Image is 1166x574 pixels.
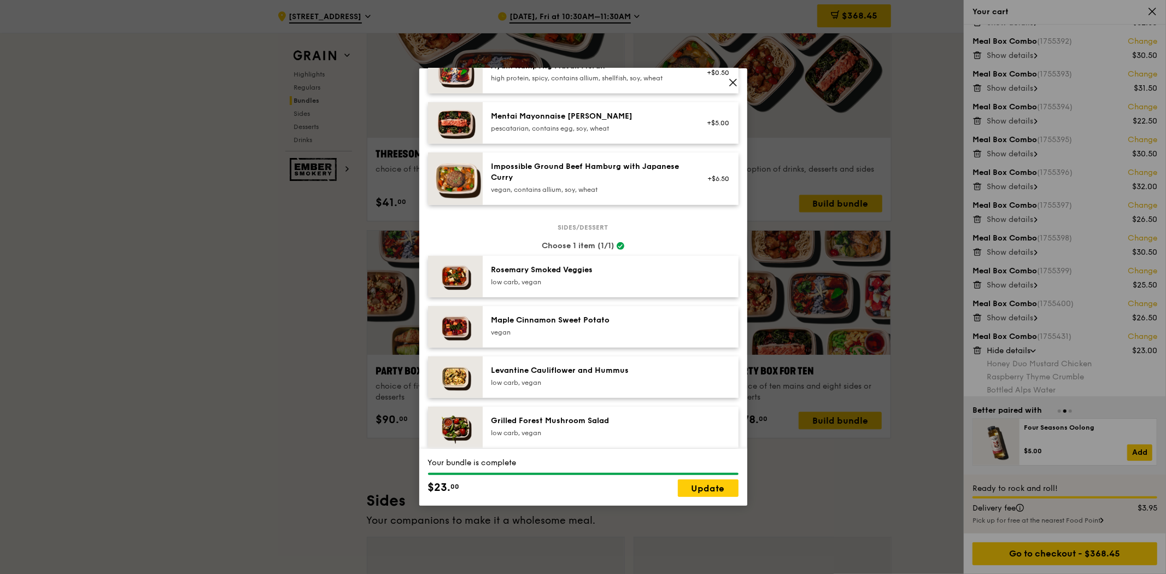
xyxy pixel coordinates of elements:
[491,74,688,83] div: high protein, spicy, contains allium, shellfish, soy, wheat
[491,415,688,426] div: Grilled Forest Mushroom Salad
[428,407,483,448] img: daily_normal_Grilled-Forest-Mushroom-Salad-HORZ.jpg
[491,111,688,122] div: Mentai Mayonnaise [PERSON_NAME]
[491,429,688,437] div: low carb, vegan
[428,306,483,348] img: daily_normal_Maple_Cinnamon_Sweet_Potato__Horizontal_.jpg
[428,479,451,496] span: $23.
[491,124,688,133] div: pescatarian, contains egg, soy, wheat
[451,482,460,491] span: 00
[428,256,483,297] img: daily_normal_Thyme-Rosemary-Zucchini-HORZ.jpg
[428,52,483,93] img: daily_normal_Ayam_Kampung_Masak_Merah_Horizontal_.jpg
[554,223,613,232] span: Sides/dessert
[428,241,739,251] div: Choose 1 item (1/1)
[491,161,688,183] div: Impossible Ground Beef Hamburg with Japanese Curry
[428,102,483,144] img: daily_normal_Mentai-Mayonnaise-Aburi-Salmon-HORZ.jpg
[491,328,688,337] div: vegan
[491,278,688,286] div: low carb, vegan
[701,68,730,77] div: +$0.50
[491,185,688,194] div: vegan, contains allium, soy, wheat
[491,315,688,326] div: Maple Cinnamon Sweet Potato
[491,378,688,387] div: low carb, vegan
[491,365,688,376] div: Levantine Cauliflower and Hummus
[701,174,730,183] div: +$6.50
[428,458,739,468] div: Your bundle is complete
[701,119,730,127] div: +$5.00
[491,265,688,276] div: Rosemary Smoked Veggies
[428,153,483,205] img: daily_normal_HORZ-Impossible-Hamburg-With-Japanese-Curry.jpg
[678,479,739,497] a: Update
[428,356,483,398] img: daily_normal_Levantine_Cauliflower_and_Hummus__Horizontal_.jpg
